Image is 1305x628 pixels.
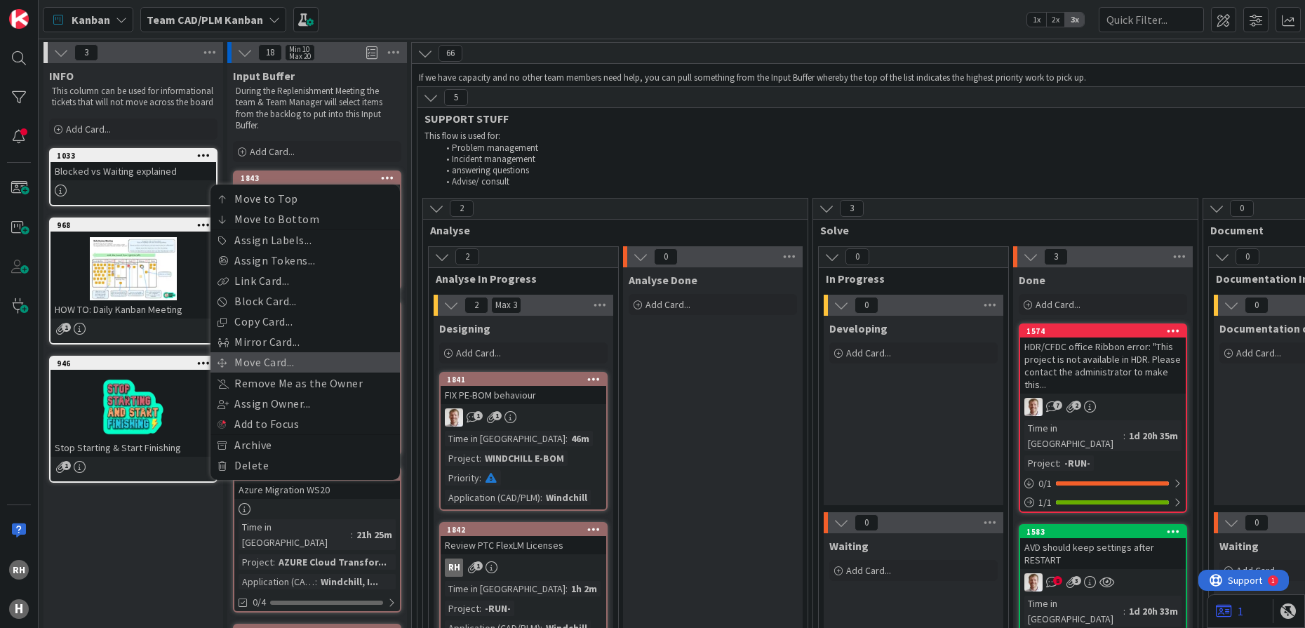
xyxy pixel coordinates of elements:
a: 1843Move to TopMove to BottomAssign Labels...Assign Tokens...Link Card...Block Card...Copy Card..... [233,171,401,290]
div: 968HOW TO: Daily Kanban Meeting [51,219,216,319]
a: Remove Me as the Owner [210,373,400,394]
span: 18 [258,44,282,61]
span: Add Card... [250,145,295,158]
div: 1583 [1026,527,1186,537]
span: : [565,581,568,596]
div: 1033 [57,151,216,161]
span: : [1123,428,1125,443]
img: BO [1024,573,1043,592]
span: Add Card... [846,347,891,359]
div: 1033Blocked vs Waiting explained [51,149,216,180]
span: : [1123,603,1125,619]
div: Windchill, I... [317,574,382,589]
span: 3x [1065,13,1084,27]
div: -RUN- [1061,455,1094,471]
div: Project [1024,455,1059,471]
div: -RUN- [481,601,514,616]
span: 1 [493,411,502,420]
a: Assign Labels... [210,230,400,250]
div: 21h 25m [353,527,396,542]
div: 1d 20h 33m [1125,603,1182,619]
span: Add Card... [1236,564,1281,577]
span: 3 [840,200,864,217]
b: Team CAD/PLM Kanban [147,13,263,27]
div: 968 [51,219,216,232]
span: Add Card... [645,298,690,311]
div: 1d 20h 35m [1125,428,1182,443]
span: : [273,554,275,570]
a: 1574HDR/CFDC office Ribbon error: "This project is not available in HDR. Please contact the admin... [1019,323,1187,513]
span: 8 [1053,576,1062,585]
span: 0 / 1 [1038,476,1052,491]
span: : [479,470,481,486]
span: Add Card... [1036,298,1080,311]
span: 0 [845,248,869,265]
div: 1/1 [1020,494,1186,512]
a: Mirror Card... [210,332,400,352]
div: 1841 [447,375,606,385]
a: Link Card... [210,271,400,291]
div: Max 3 [495,302,517,309]
div: RH [441,559,606,577]
span: Add Card... [1236,347,1281,359]
div: 1842Review PTC FlexLM Licenses [441,523,606,554]
span: Kanban [72,11,110,28]
span: Done [1019,273,1045,287]
p: During the Replenishment Meeting the team & Team Manager will select items from the backlog to pu... [236,86,399,131]
div: 1843Move to TopMove to BottomAssign Labels...Assign Tokens...Link Card...Block Card...Copy Card..... [234,172,400,185]
span: 66 [439,45,462,62]
div: Time in [GEOGRAPHIC_DATA] [239,519,351,550]
span: Solve [820,223,1180,237]
div: 1842 [447,525,606,535]
span: 0 [1245,297,1269,314]
span: 3 [1044,248,1068,265]
span: 1 [62,461,71,470]
div: AZURE Cloud Transfor... [275,554,390,570]
div: AVD should keep settings after RESTART [1020,538,1186,569]
span: Designing [439,321,490,335]
span: : [479,450,481,466]
span: 2 [450,200,474,217]
div: Project [445,450,479,466]
div: Priority [445,470,479,486]
div: 1841 [441,373,606,386]
span: : [479,601,481,616]
span: : [315,574,317,589]
span: 2 [1072,401,1081,410]
span: Analyse In Progress [436,272,601,286]
span: Analyse [430,223,790,237]
span: 0/4 [253,595,266,610]
div: Project [239,554,273,570]
a: Move to Top [210,189,400,209]
span: : [565,431,568,446]
a: 968HOW TO: Daily Kanban Meeting [49,218,217,345]
span: Add Card... [846,564,891,577]
span: 0 [855,297,878,314]
div: RH [9,560,29,580]
div: 1574 [1020,325,1186,338]
div: Review PTC FlexLM Licenses [441,536,606,554]
span: Analyse Done [629,273,697,287]
img: Visit kanbanzone.com [9,9,29,29]
div: Time in [GEOGRAPHIC_DATA] [445,431,565,446]
div: BO [1020,398,1186,416]
a: Block Card... [210,291,400,312]
div: RH [445,559,463,577]
span: INFO [49,69,74,83]
span: 0 [1230,200,1254,217]
a: Copy Card... [210,312,400,332]
div: BO [1020,573,1186,592]
div: Blocked vs Waiting explained [51,162,216,180]
div: BO [441,408,606,427]
div: Time in [GEOGRAPHIC_DATA] [1024,420,1123,451]
div: 1 [73,6,76,17]
span: 0 [1236,248,1259,265]
div: 946Stop Starting & Start Finishing [51,357,216,457]
div: 1h 2m [568,581,601,596]
span: 1 / 1 [1038,495,1052,510]
a: Move to Bottom [210,209,400,229]
span: 0 [1245,514,1269,531]
div: Azure Migration WS20 [234,481,400,499]
span: 2 [455,248,479,265]
img: BO [445,408,463,427]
